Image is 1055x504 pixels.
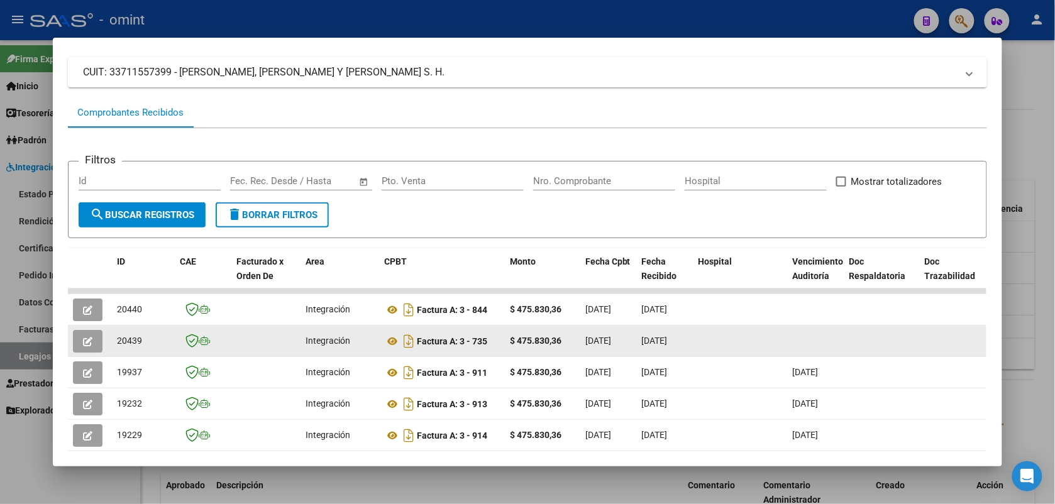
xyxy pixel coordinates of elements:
[306,430,350,440] span: Integración
[793,430,819,440] span: [DATE]
[180,256,196,266] span: CAE
[117,398,142,408] span: 19232
[693,248,788,304] datatable-header-cell: Hospital
[417,399,487,409] strong: Factura A: 3 - 913
[79,151,122,168] h3: Filtros
[642,367,668,377] span: [DATE]
[580,248,637,304] datatable-header-cell: Fecha Cpbt
[585,398,611,408] span: [DATE]
[849,256,906,281] span: Doc Respaldatoria
[699,256,732,266] span: Hospital
[585,304,611,314] span: [DATE]
[117,304,142,314] span: 20440
[793,398,819,408] span: [DATE]
[117,430,142,440] span: 19229
[642,256,677,281] span: Fecha Recibido
[585,336,611,346] span: [DATE]
[306,304,350,314] span: Integración
[112,248,175,304] datatable-header-cell: ID
[642,398,668,408] span: [DATE]
[306,336,350,346] span: Integración
[306,256,324,266] span: Area
[90,207,105,222] mat-icon: search
[642,336,668,346] span: [DATE]
[637,248,693,304] datatable-header-cell: Fecha Recibido
[227,209,318,221] span: Borrar Filtros
[793,256,844,281] span: Vencimiento Auditoría
[356,175,371,189] button: Open calendar
[306,367,350,377] span: Integración
[1012,461,1042,491] div: Open Intercom Messenger
[231,248,301,304] datatable-header-cell: Facturado x Orden De
[793,367,819,377] span: [DATE]
[925,256,976,281] span: Doc Trazabilidad
[920,248,995,304] datatable-header-cell: Doc Trazabilidad
[68,57,987,87] mat-expansion-panel-header: CUIT: 33711557399 - [PERSON_NAME], [PERSON_NAME] Y [PERSON_NAME] S. H.
[417,305,487,315] strong: Factura A: 3 - 844
[642,430,668,440] span: [DATE]
[216,202,329,227] button: Borrar Filtros
[400,331,417,351] i: Descargar documento
[400,394,417,414] i: Descargar documento
[505,248,580,304] datatable-header-cell: Monto
[510,398,561,408] strong: $ 475.830,36
[585,256,631,266] span: Fecha Cpbt
[510,336,561,346] strong: $ 475.830,36
[301,248,379,304] datatable-header-cell: Area
[77,106,184,120] div: Comprobantes Recibidos
[90,209,194,221] span: Buscar Registros
[510,430,561,440] strong: $ 475.830,36
[379,248,505,304] datatable-header-cell: CPBT
[585,367,611,377] span: [DATE]
[585,430,611,440] span: [DATE]
[844,248,920,304] datatable-header-cell: Doc Respaldatoria
[117,256,125,266] span: ID
[417,430,487,441] strong: Factura A: 3 - 914
[117,336,142,346] span: 20439
[227,207,242,222] mat-icon: delete
[417,368,487,378] strong: Factura A: 3 - 911
[400,363,417,383] i: Descargar documento
[117,367,142,377] span: 19937
[788,248,844,304] datatable-header-cell: Vencimiento Auditoría
[175,248,231,304] datatable-header-cell: CAE
[306,398,350,408] span: Integración
[230,175,281,187] input: Fecha inicio
[400,425,417,446] i: Descargar documento
[400,300,417,320] i: Descargar documento
[510,367,561,377] strong: $ 475.830,36
[510,256,536,266] span: Monto
[417,336,487,346] strong: Factura A: 3 - 735
[292,175,353,187] input: Fecha fin
[79,202,206,227] button: Buscar Registros
[642,304,668,314] span: [DATE]
[83,65,957,80] mat-panel-title: CUIT: 33711557399 - [PERSON_NAME], [PERSON_NAME] Y [PERSON_NAME] S. H.
[510,304,561,314] strong: $ 475.830,36
[236,256,284,281] span: Facturado x Orden De
[851,174,942,189] span: Mostrar totalizadores
[384,256,407,266] span: CPBT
